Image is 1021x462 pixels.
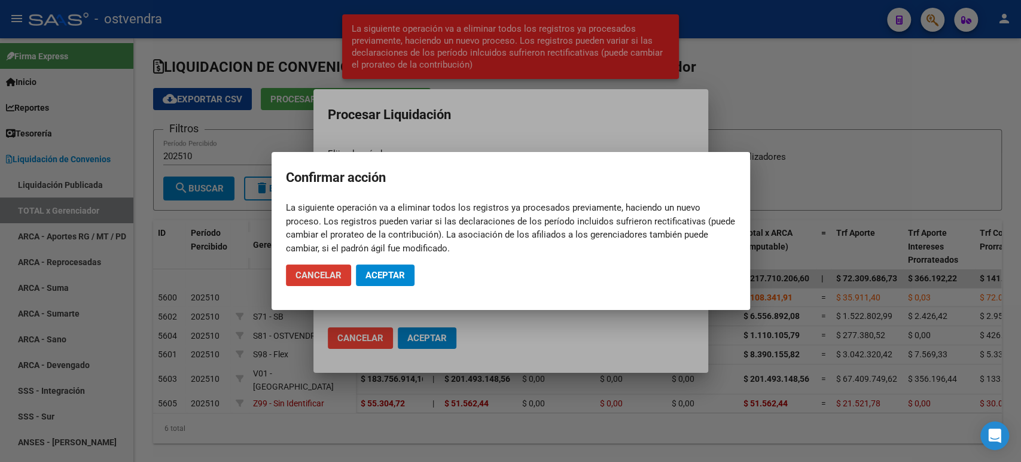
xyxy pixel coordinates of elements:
[356,265,415,286] button: Aceptar
[286,166,736,189] h2: Confirmar acción
[295,270,342,281] span: Cancelar
[365,270,405,281] span: Aceptar
[286,265,351,286] button: Cancelar
[980,421,1009,450] div: Open Intercom Messenger
[272,201,750,255] mat-dialog-content: La siguiente operación va a eliminar todos los registros ya procesados previamente, haciendo un n...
